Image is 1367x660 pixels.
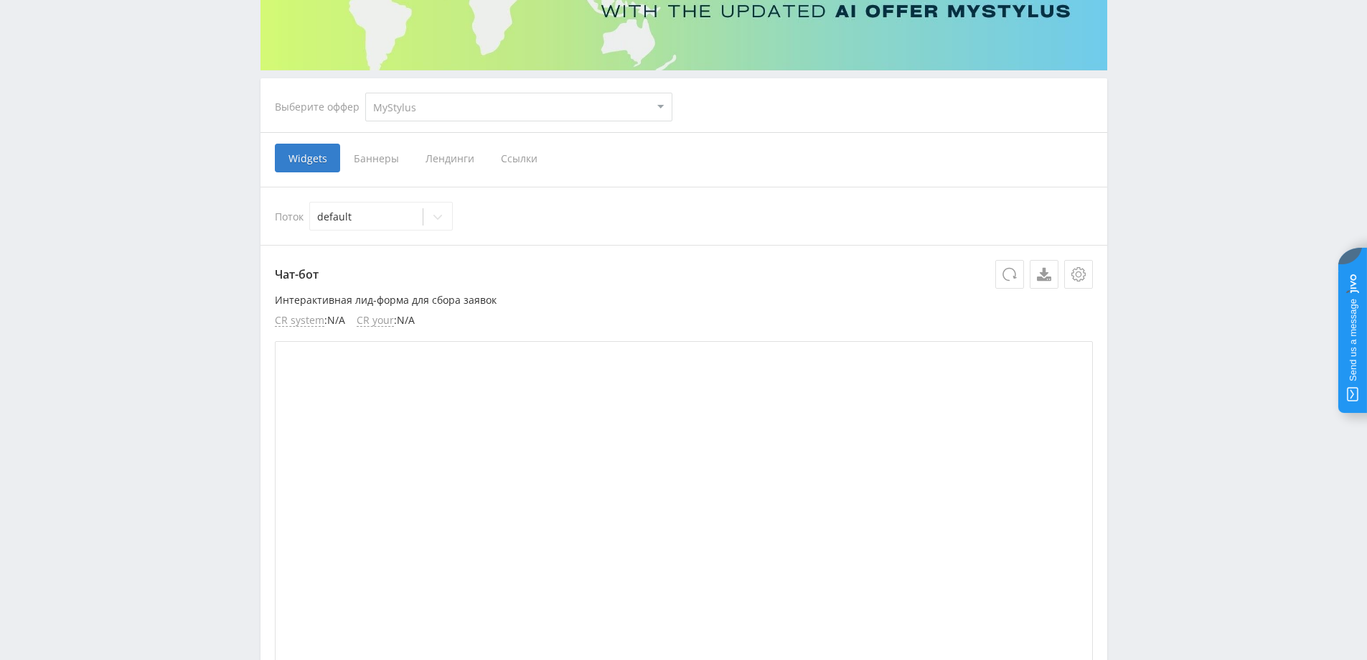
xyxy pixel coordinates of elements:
span: CR system [275,315,324,327]
span: Widgets [275,144,340,172]
p: Чат-бот [275,260,1093,289]
a: Скачать [1030,260,1058,289]
p: Интерактивная лид-форма для сбора заявок [275,294,1093,306]
span: CR your [357,315,394,327]
div: Выберите оффер [275,101,365,113]
span: Баннеры [340,144,412,172]
div: Поток [275,202,1093,231]
span: Ссылки [487,144,551,172]
li: : N/A [357,315,415,327]
li: : N/A [275,315,345,327]
span: Лендинги [412,144,487,172]
button: Обновить [995,260,1024,289]
button: Настройки [1064,260,1093,289]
